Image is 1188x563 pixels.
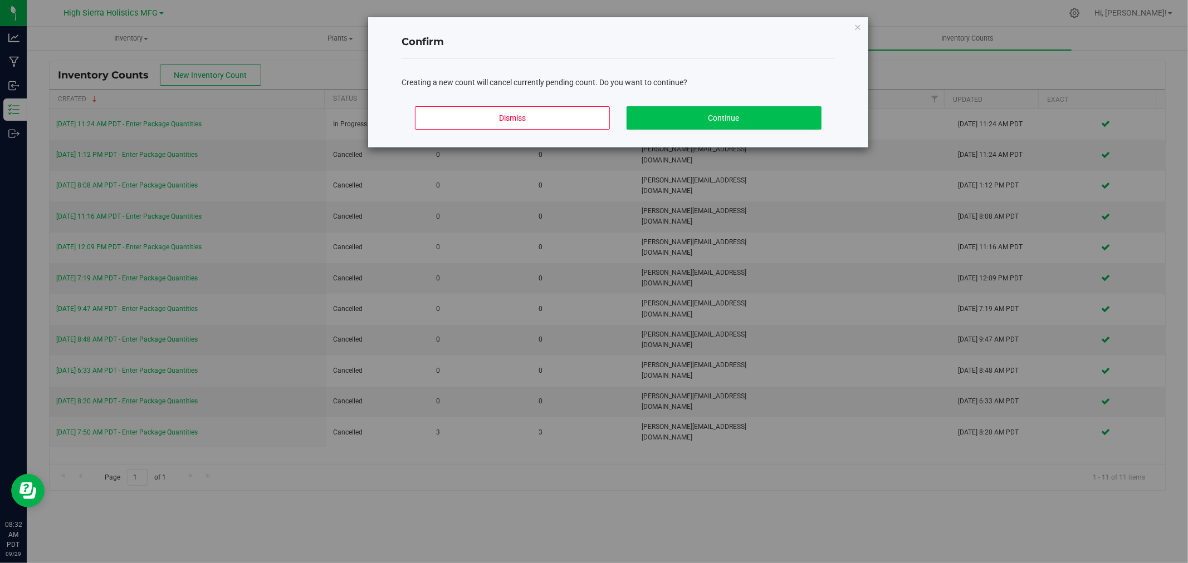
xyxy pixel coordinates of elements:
[854,20,862,33] button: Close modal
[11,474,45,507] iframe: Resource center
[402,35,835,50] h4: Confirm
[627,106,822,130] button: Continue
[415,106,610,130] button: Dismiss
[402,78,687,87] span: Creating a new count will cancel currently pending count. Do you want to continue?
